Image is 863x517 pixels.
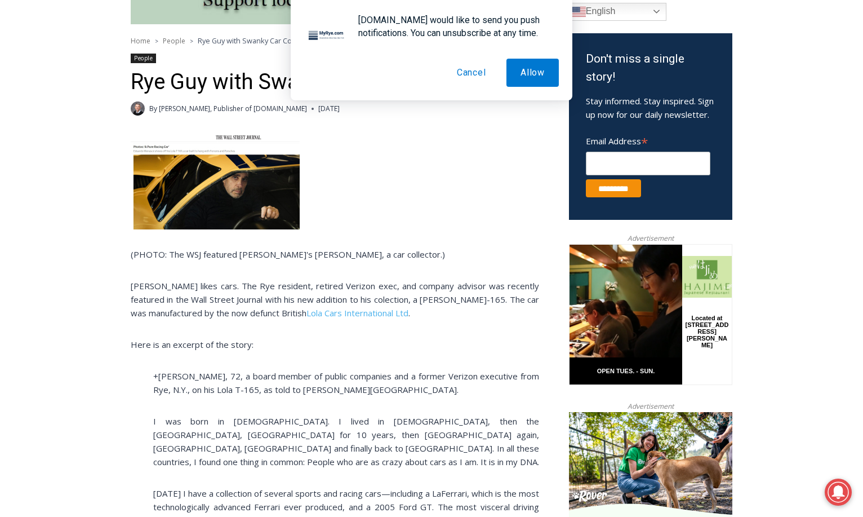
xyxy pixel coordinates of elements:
[616,401,685,412] span: Advertisement
[149,103,157,114] span: By
[131,279,539,320] p: [PERSON_NAME] likes cars. The Rye resident, retired Verizon exec, and company advisor was recentl...
[586,94,715,121] p: Stay informed. Stay inspired. Sign up now for our daily newsletter.
[131,248,539,261] p: (PHOTO: The WSJ featured [PERSON_NAME]'s [PERSON_NAME], a car collector.)
[318,103,340,114] time: [DATE]
[335,3,407,51] a: Book [PERSON_NAME]'s Good Humor for Your Event
[271,109,546,140] a: Intern @ [DOMAIN_NAME]
[295,112,522,138] span: Intern @ [DOMAIN_NAME]
[343,12,392,43] h4: Book [PERSON_NAME]'s Good Humor for Your Event
[304,14,349,59] img: notification icon
[306,307,408,319] a: Lola Cars International Ltd
[443,59,500,87] button: Cancel
[349,14,559,39] div: [DOMAIN_NAME] would like to send you push notifications. You can unsubscribe at any time.
[586,130,710,150] label: Email Address
[159,104,307,113] a: [PERSON_NAME], Publisher of [DOMAIN_NAME]
[131,134,300,229] img: Eduardo Menascé Rye NY
[131,414,539,469] p: I was born in [DEMOGRAPHIC_DATA]. I lived in [DEMOGRAPHIC_DATA], then the [GEOGRAPHIC_DATA], [GEO...
[616,233,685,244] span: Advertisement
[506,59,559,87] button: Allow
[131,101,145,116] a: Author image
[131,369,539,396] p: +[PERSON_NAME], 72, a board member of public companies and a former Verizon executive from Rye, N...
[74,20,278,31] div: No Generators on Trucks so No Noise or Pollution
[3,116,110,159] span: Open Tues. - Sun. [PHONE_NUMBER]
[131,338,539,351] p: Here is an excerpt of the story:
[284,1,532,109] div: "I learned about the history of a place I’d honestly never considered even as a resident of [GEOG...
[115,70,160,135] div: Located at [STREET_ADDRESS][PERSON_NAME]
[1,113,113,140] a: Open Tues. - Sun. [PHONE_NUMBER]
